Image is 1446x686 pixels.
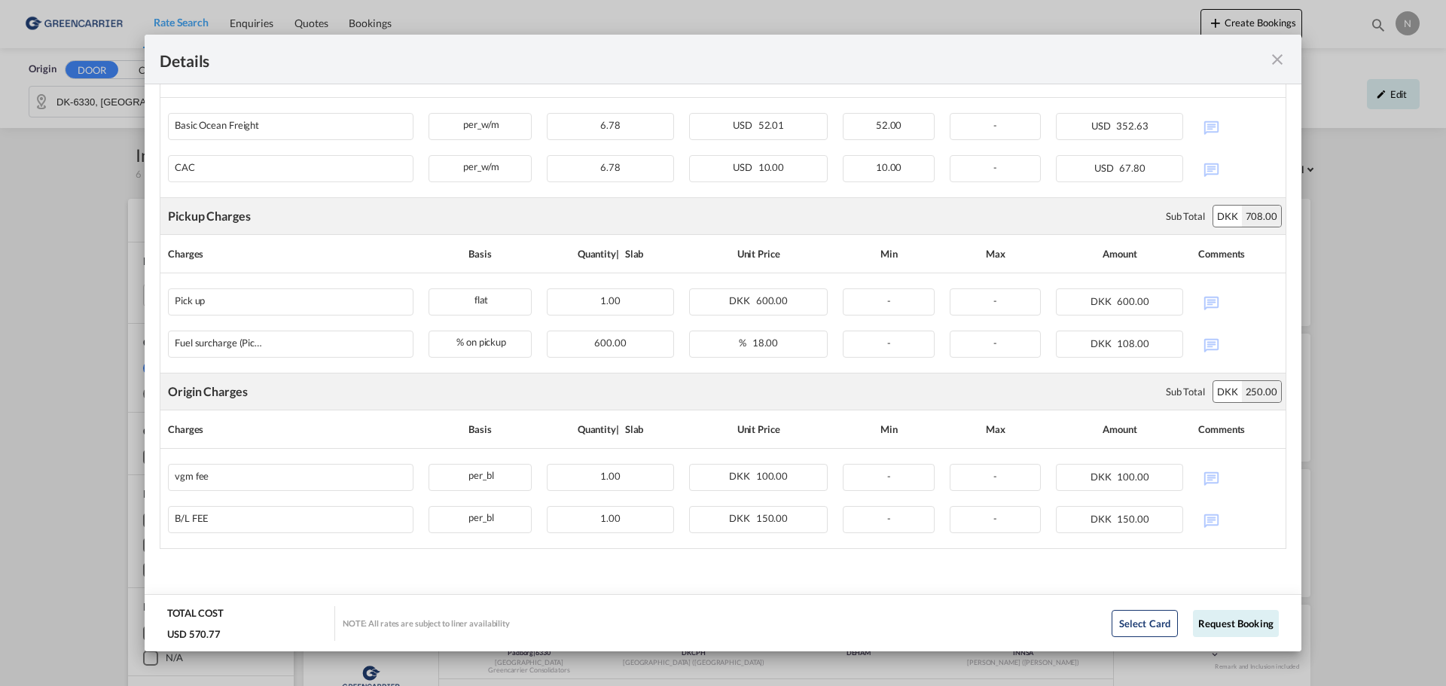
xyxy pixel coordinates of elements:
[993,294,997,306] span: -
[993,470,997,482] span: -
[876,161,902,173] span: 10.00
[1091,513,1115,525] span: DKK
[168,383,248,400] div: Origin Charges
[1191,235,1286,273] th: Comments
[1242,381,1281,402] div: 250.00
[689,242,828,265] div: Unit Price
[1193,610,1279,637] button: Request Booking
[993,161,997,173] span: -
[1213,381,1242,402] div: DKK
[1091,120,1115,132] span: USD
[1117,337,1149,349] span: 108.00
[429,114,531,133] div: per_w/m
[1191,410,1286,449] th: Comments
[168,418,413,441] div: Charges
[1112,610,1178,637] button: Select Card
[729,470,754,482] span: DKK
[1213,206,1242,227] div: DKK
[1198,288,1278,315] div: No Comments Available
[1166,385,1205,398] div: Sub Total
[1091,471,1115,483] span: DKK
[1198,113,1278,139] div: No Comments Available
[1242,206,1281,227] div: 708.00
[1117,513,1149,525] span: 150.00
[733,119,756,131] span: USD
[167,606,224,627] div: TOTAL COST
[1268,50,1286,69] md-icon: icon-close fg-AAA8AD m-0 cursor
[887,294,891,306] span: -
[429,156,531,175] div: per_w/m
[547,242,674,265] div: Quantity | Slab
[429,465,531,483] div: per_bl
[429,242,532,265] div: Basis
[689,418,828,441] div: Unit Price
[1091,295,1115,307] span: DKK
[175,295,205,306] div: Pick up
[1117,471,1149,483] span: 100.00
[1198,506,1278,532] div: No Comments Available
[950,418,1042,441] div: Max
[429,331,531,350] div: % on pickup
[168,208,251,224] div: Pickup Charges
[887,512,891,524] span: -
[729,512,754,524] span: DKK
[600,512,621,524] span: 1.00
[1056,242,1183,265] div: Amount
[993,337,997,349] span: -
[343,617,510,629] div: NOTE: All rates are subject to liner availability
[175,120,259,131] div: Basic Ocean Freight
[733,161,756,173] span: USD
[168,242,413,265] div: Charges
[876,119,902,131] span: 52.00
[993,119,997,131] span: -
[756,470,788,482] span: 100.00
[843,242,935,265] div: Min
[1094,162,1118,174] span: USD
[175,513,209,524] div: B/L FEE
[1056,418,1183,441] div: Amount
[729,294,754,306] span: DKK
[547,418,674,441] div: Quantity | Slab
[993,512,997,524] span: -
[739,337,750,349] span: %
[1119,162,1146,174] span: 67.80
[429,289,531,308] div: flat
[600,161,621,173] span: 6.78
[1166,209,1205,223] div: Sub Total
[429,418,532,441] div: Basis
[175,471,209,482] div: vgm fee
[600,119,621,131] span: 6.78
[600,294,621,306] span: 1.00
[756,294,788,306] span: 600.00
[752,337,779,349] span: 18.00
[887,470,891,482] span: -
[1198,155,1278,181] div: No Comments Available
[594,337,626,349] span: 600.00
[600,470,621,482] span: 1.00
[758,161,785,173] span: 10.00
[887,337,891,349] span: -
[1198,464,1278,490] div: No Comments Available
[429,507,531,526] div: per_bl
[1116,120,1148,132] span: 352.63
[145,35,1301,652] md-dialog: Pickup Door ...
[1091,337,1115,349] span: DKK
[1198,331,1278,357] div: No Comments Available
[756,512,788,524] span: 150.00
[1117,295,1149,307] span: 600.00
[175,162,195,173] div: CAC
[758,119,785,131] span: 52.01
[950,242,1042,265] div: Max
[843,418,935,441] div: Min
[160,50,1173,69] div: Details
[167,627,221,641] div: USD 570.77
[175,337,265,349] div: Fuel surcharge (Pick up)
